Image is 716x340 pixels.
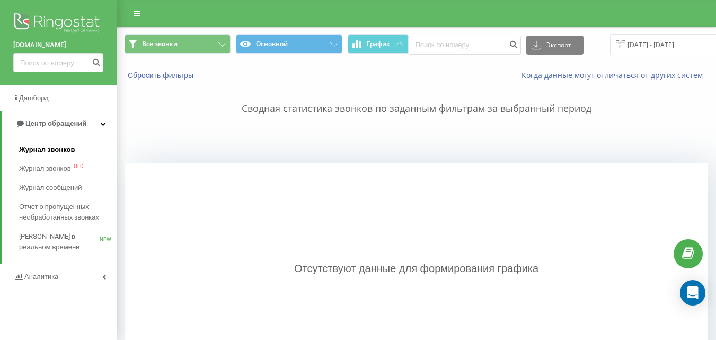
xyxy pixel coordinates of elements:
[367,40,390,48] span: График
[19,163,71,174] span: Журнал звонков
[19,202,111,223] span: Отчет о пропущенных необработанных звонках
[125,71,199,80] button: Сбросить фильтры
[24,273,58,281] span: Аналитика
[125,34,231,54] button: Все звонки
[19,197,117,227] a: Отчет о пропущенных необработанных звонках
[19,144,75,155] span: Журнал звонков
[142,40,178,48] span: Все звонки
[680,280,705,306] div: Open Intercom Messenger
[526,36,584,55] button: Экспорт
[19,227,117,257] a: [PERSON_NAME] в реальном времениNEW
[348,34,409,54] button: График
[13,53,103,72] input: Поиск по номеру
[25,119,86,127] span: Центр обращений
[19,182,82,193] span: Журнал сообщений
[409,36,521,55] input: Поиск по номеру
[19,94,49,102] span: Дашборд
[125,81,708,116] p: Сводная статистика звонков по заданным фильтрам за выбранный период
[13,40,103,50] a: [DOMAIN_NAME]
[236,34,342,54] button: Основной
[19,159,117,178] a: Журнал звонковOLD
[13,11,103,37] img: Ringostat logo
[521,70,708,80] a: Когда данные могут отличаться от других систем
[19,178,117,197] a: Журнал сообщений
[19,231,100,252] span: [PERSON_NAME] в реальном времени
[2,111,117,136] a: Центр обращений
[19,140,117,159] a: Журнал звонков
